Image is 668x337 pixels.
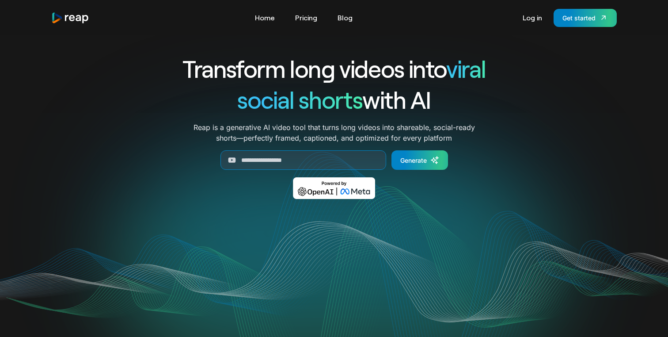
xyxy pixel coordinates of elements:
span: social shorts [237,85,362,114]
a: Pricing [291,11,322,25]
p: Reap is a generative AI video tool that turns long videos into shareable, social-ready shorts—per... [194,122,475,143]
img: Powered by OpenAI & Meta [293,177,376,199]
form: Generate Form [150,150,518,170]
span: viral [446,54,486,83]
h1: Transform long videos into [150,53,518,84]
a: Get started [554,9,617,27]
a: Log in [518,11,547,25]
a: Generate [391,150,448,170]
div: Generate [400,156,427,165]
h1: with AI [150,84,518,115]
a: home [51,12,89,24]
div: Get started [562,13,596,23]
a: Blog [333,11,357,25]
a: Home [250,11,279,25]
